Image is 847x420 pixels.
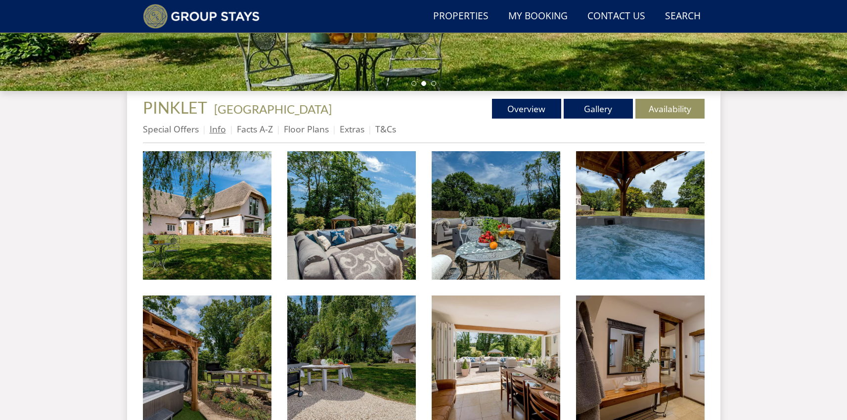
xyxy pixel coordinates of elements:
[143,4,260,29] img: Group Stays
[375,123,396,135] a: T&Cs
[661,5,705,28] a: Search
[576,151,705,280] img: Pinklet - The covered hot tub is tucked away at the edge of the garden
[429,5,492,28] a: Properties
[340,123,364,135] a: Extras
[432,151,560,280] img: Pinklet - There's a covered hot tub, plenty of garden furniture, and bounteous fresh air
[504,5,572,28] a: My Booking
[210,102,332,116] span: -
[210,123,226,135] a: Info
[143,98,207,117] span: PINKLET
[583,5,649,28] a: Contact Us
[635,99,705,119] a: Availability
[143,123,199,135] a: Special Offers
[214,102,332,116] a: [GEOGRAPHIC_DATA]
[284,123,329,135] a: Floor Plans
[143,98,210,117] a: PINKLET
[492,99,561,119] a: Overview
[143,151,271,280] img: Pinklet - A country cottage in Wiltshire that sleeps 15
[564,99,633,119] a: Gallery
[287,151,416,280] img: Pinklet - Enjoy lazy days on the patio
[237,123,273,135] a: Facts A-Z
